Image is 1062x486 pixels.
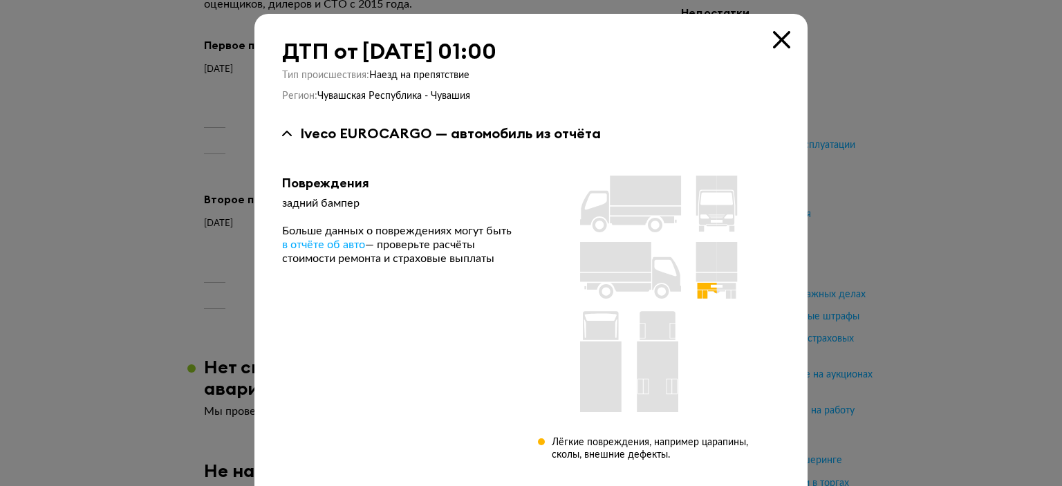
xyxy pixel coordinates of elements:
[282,39,780,64] div: ДТП от [DATE] 01:00
[282,224,516,265] div: Больше данных о повреждениях могут быть — проверьте расчёты стоимости ремонта и страховые выплаты
[282,176,516,191] div: Повреждения
[282,239,365,250] span: в отчёте об авто
[282,90,780,102] div: Регион :
[282,69,780,82] div: Тип происшествия :
[282,196,516,210] div: задний бампер
[369,71,469,80] span: Наезд на препятствие
[282,238,365,252] a: в отчёте об авто
[317,91,470,101] span: Чувашская Республика - Чувашия
[552,436,780,461] div: Лёгкие повреждения, например царапины, сколы, внешние дефекты.
[300,124,601,142] div: Iveco EUROCARGO — автомобиль из отчёта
